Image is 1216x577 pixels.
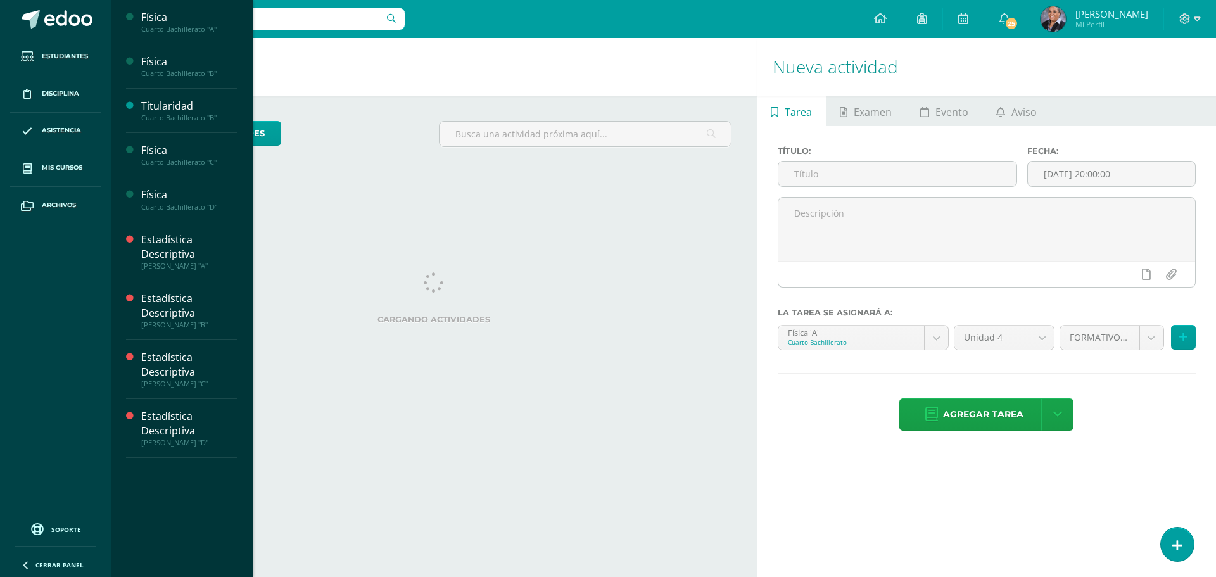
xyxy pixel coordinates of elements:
[141,10,237,34] a: FísicaCuarto Bachillerato "A"
[141,409,237,447] a: Estadística Descriptiva[PERSON_NAME] "D"
[773,38,1201,96] h1: Nueva actividad
[778,162,1017,186] input: Título
[1075,8,1148,20] span: [PERSON_NAME]
[1011,97,1037,127] span: Aviso
[141,350,237,388] a: Estadística Descriptiva[PERSON_NAME] "C"
[1070,326,1130,350] span: FORMATIVO (60.0%)
[137,315,731,324] label: Cargando actividades
[42,200,76,210] span: Archivos
[120,8,405,30] input: Busca un usuario...
[141,99,237,113] div: Titularidad
[141,158,237,167] div: Cuarto Bachillerato "C"
[141,54,237,78] a: FísicaCuarto Bachillerato "B"
[935,97,968,127] span: Evento
[943,399,1023,430] span: Agregar tarea
[778,308,1196,317] label: La tarea se asignará a:
[141,438,237,447] div: [PERSON_NAME] "D"
[964,326,1020,350] span: Unidad 4
[141,350,237,379] div: Estadística Descriptiva
[141,187,237,202] div: Física
[141,379,237,388] div: [PERSON_NAME] "C"
[141,69,237,78] div: Cuarto Bachillerato "B"
[854,97,892,127] span: Examen
[51,525,81,534] span: Soporte
[141,409,237,438] div: Estadística Descriptiva
[788,338,915,346] div: Cuarto Bachillerato
[141,232,237,270] a: Estadística Descriptiva[PERSON_NAME] "A"
[141,99,237,122] a: TitularidadCuarto Bachillerato "B"
[982,96,1050,126] a: Aviso
[141,143,237,167] a: FísicaCuarto Bachillerato "C"
[10,113,101,150] a: Asistencia
[1027,146,1196,156] label: Fecha:
[141,10,237,25] div: Física
[1041,6,1066,32] img: 7f0a1b19c3ee77ae0c5d23881bd2b77a.png
[757,96,826,126] a: Tarea
[42,51,88,61] span: Estudiantes
[1060,326,1163,350] a: FORMATIVO (60.0%)
[35,561,84,569] span: Cerrar panel
[141,187,237,211] a: FísicaCuarto Bachillerato "D"
[127,38,742,96] h1: Actividades
[1004,16,1018,30] span: 25
[785,97,812,127] span: Tarea
[10,75,101,113] a: Disciplina
[954,326,1054,350] a: Unidad 4
[141,262,237,270] div: [PERSON_NAME] "A"
[788,326,915,338] div: Física 'A'
[15,520,96,537] a: Soporte
[10,149,101,187] a: Mis cursos
[10,38,101,75] a: Estudiantes
[141,54,237,69] div: Física
[778,146,1018,156] label: Título:
[42,163,82,173] span: Mis cursos
[42,125,81,136] span: Asistencia
[906,96,982,126] a: Evento
[440,122,730,146] input: Busca una actividad próxima aquí...
[141,291,237,329] a: Estadística Descriptiva[PERSON_NAME] "B"
[1075,19,1148,30] span: Mi Perfil
[141,232,237,262] div: Estadística Descriptiva
[141,143,237,158] div: Física
[10,187,101,224] a: Archivos
[141,291,237,320] div: Estadística Descriptiva
[778,326,948,350] a: Física 'A'Cuarto Bachillerato
[141,203,237,212] div: Cuarto Bachillerato "D"
[1028,162,1195,186] input: Fecha de entrega
[141,25,237,34] div: Cuarto Bachillerato "A"
[141,320,237,329] div: [PERSON_NAME] "B"
[42,89,79,99] span: Disciplina
[826,96,906,126] a: Examen
[141,113,237,122] div: Cuarto Bachillerato "B"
